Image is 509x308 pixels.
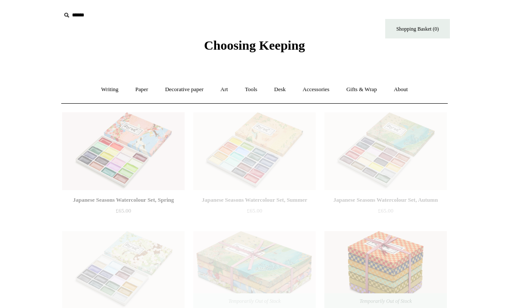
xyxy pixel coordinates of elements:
a: Accessories [295,78,337,101]
span: £65.00 [378,207,393,214]
a: Tools [237,78,265,101]
img: Japanese Seasons Watercolour Set, Summer [193,112,316,190]
a: Art [213,78,236,101]
span: Choosing Keeping [204,38,305,52]
a: Japanese Seasons Watercolour Set, Autumn Japanese Seasons Watercolour Set, Autumn [324,112,447,190]
a: Japanese Seasons Watercolour Set, Spring Japanese Seasons Watercolour Set, Spring [62,112,185,190]
div: Japanese Seasons Watercolour Set, Summer [195,195,314,205]
a: Japanese Seasons Watercolour Set, Spring £65.00 [62,195,185,230]
a: Choosing Keeping [204,45,305,51]
a: Decorative paper [157,78,211,101]
a: Writing [94,78,126,101]
div: Japanese Seasons Watercolour Set, Spring [64,195,182,205]
a: Desk [267,78,294,101]
img: Japanese Seasons Watercolour Set, Spring [62,112,185,190]
a: Shopping Basket (0) [385,19,450,38]
span: £65.00 [247,207,262,214]
a: Gifts & Wrap [339,78,385,101]
a: Japanese Seasons Watercolour Set, Autumn £65.00 [324,195,447,230]
a: Japanese Seasons Watercolour Set, Summer £65.00 [193,195,316,230]
a: About [386,78,416,101]
a: Japanese Seasons Watercolour Set, Summer Japanese Seasons Watercolour Set, Summer [193,112,316,190]
div: Japanese Seasons Watercolour Set, Autumn [327,195,445,205]
span: £65.00 [116,207,131,214]
img: Japanese Seasons Watercolour Set, Autumn [324,112,447,190]
a: Paper [128,78,156,101]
